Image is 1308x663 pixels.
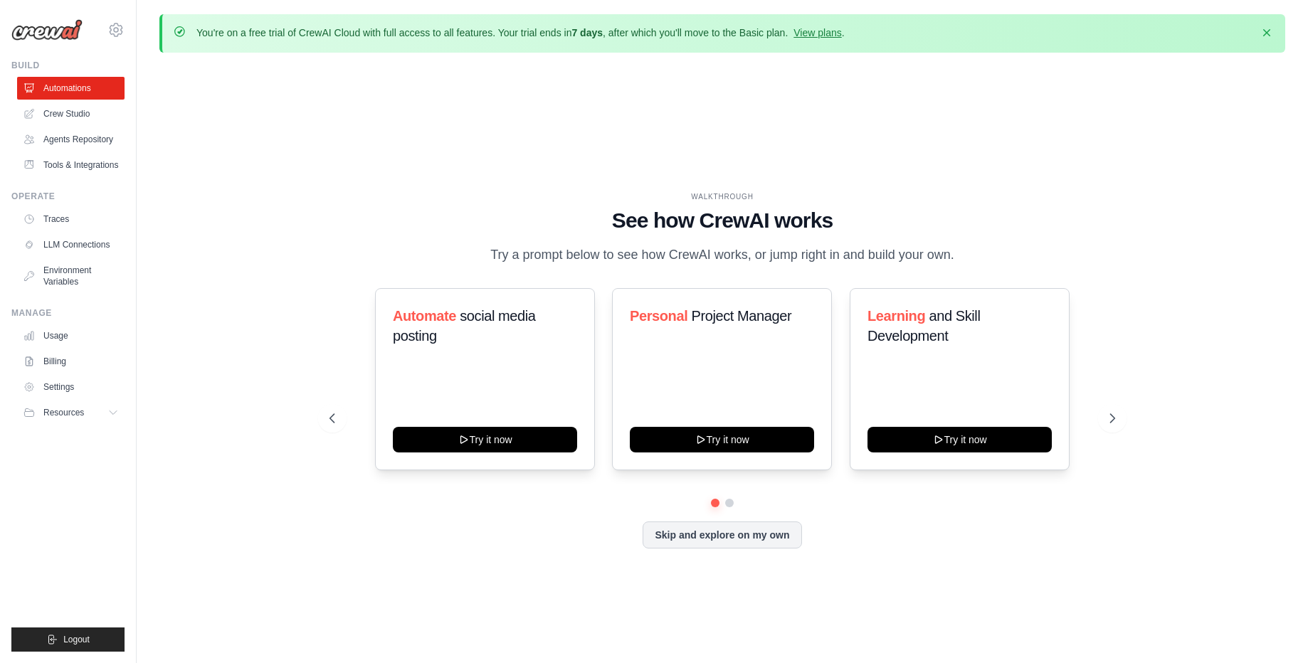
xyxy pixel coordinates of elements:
button: Logout [11,627,125,652]
a: Automations [17,77,125,100]
span: Personal [630,308,687,324]
span: Project Manager [692,308,792,324]
h1: See how CrewAI works [329,208,1115,233]
button: Try it now [630,427,814,452]
button: Resources [17,401,125,424]
div: WALKTHROUGH [329,191,1115,202]
a: Settings [17,376,125,398]
span: Logout [63,634,90,645]
button: Try it now [393,427,577,452]
img: Logo [11,19,83,41]
span: Automate [393,308,456,324]
a: LLM Connections [17,233,125,256]
span: Resources [43,407,84,418]
p: You're on a free trial of CrewAI Cloud with full access to all features. Your trial ends in , aft... [196,26,845,40]
button: Try it now [867,427,1052,452]
p: Try a prompt below to see how CrewAI works, or jump right in and build your own. [483,245,961,265]
a: Usage [17,324,125,347]
a: Environment Variables [17,259,125,293]
iframe: Chat Widget [1237,595,1308,663]
a: Tools & Integrations [17,154,125,176]
strong: 7 days [571,27,603,38]
a: View plans [793,27,841,38]
a: Crew Studio [17,102,125,125]
span: Learning [867,308,925,324]
div: Build [11,60,125,71]
span: social media posting [393,308,536,344]
span: and Skill Development [867,308,980,344]
div: Manage [11,307,125,319]
div: Operate [11,191,125,202]
a: Traces [17,208,125,230]
a: Billing [17,350,125,373]
a: Agents Repository [17,128,125,151]
button: Skip and explore on my own [643,521,801,548]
